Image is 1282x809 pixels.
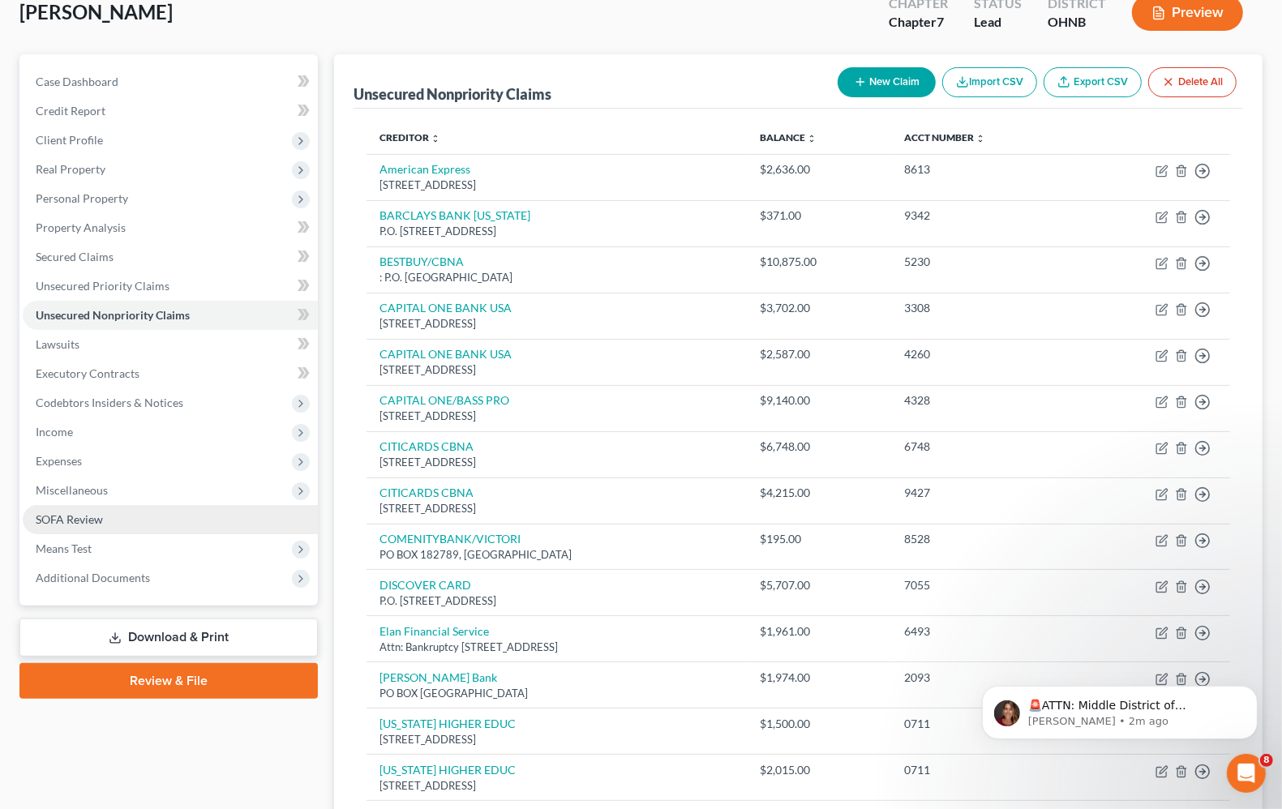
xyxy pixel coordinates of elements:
[942,67,1037,97] button: Import CSV
[958,652,1282,765] iframe: Intercom notifications message
[904,623,1065,640] div: 6493
[379,486,474,499] a: CITICARDS CBNA
[36,279,169,293] span: Unsecured Priority Claims
[904,254,1065,270] div: 5230
[23,359,318,388] a: Executory Contracts
[36,191,128,205] span: Personal Property
[23,67,318,96] a: Case Dashboard
[760,392,878,409] div: $9,140.00
[36,425,73,439] span: Income
[23,213,318,242] a: Property Analysis
[379,316,734,332] div: [STREET_ADDRESS]
[379,593,734,609] div: P.O. [STREET_ADDRESS]
[379,362,734,378] div: [STREET_ADDRESS]
[904,161,1065,178] div: 8613
[889,13,948,32] div: Chapter
[379,670,497,684] a: [PERSON_NAME] Bank
[760,346,878,362] div: $2,587.00
[904,300,1065,316] div: 3308
[379,162,470,176] a: American Express
[937,14,944,29] span: 7
[1227,754,1266,793] iframe: Intercom live chat
[379,547,734,563] div: PO BOX 182789, [GEOGRAPHIC_DATA]
[354,84,551,104] div: Unsecured Nonpriority Claims
[904,485,1065,501] div: 9427
[760,716,878,732] div: $1,500.00
[379,131,440,143] a: Creditor unfold_more
[36,483,108,497] span: Miscellaneous
[36,133,103,147] span: Client Profile
[760,577,878,593] div: $5,707.00
[760,670,878,686] div: $1,974.00
[974,13,1022,32] div: Lead
[379,208,530,222] a: BARCLAYS BANK [US_STATE]
[36,104,105,118] span: Credit Report
[904,439,1065,455] div: 6748
[23,96,318,126] a: Credit Report
[379,224,734,239] div: P.O. [STREET_ADDRESS]
[36,250,114,263] span: Secured Claims
[23,242,318,272] a: Secured Claims
[431,134,440,143] i: unfold_more
[904,346,1065,362] div: 4260
[760,485,878,501] div: $4,215.00
[36,162,105,176] span: Real Property
[23,330,318,359] a: Lawsuits
[379,270,734,285] div: : P.O. [GEOGRAPHIC_DATA]
[1148,67,1237,97] button: Delete All
[760,254,878,270] div: $10,875.00
[36,541,92,555] span: Means Test
[379,732,734,747] div: [STREET_ADDRESS]
[904,577,1065,593] div: 7055
[904,208,1065,224] div: 9342
[760,531,878,547] div: $195.00
[1260,754,1273,767] span: 8
[1048,13,1106,32] div: OHNB
[379,778,734,794] div: [STREET_ADDRESS]
[36,571,150,584] span: Additional Documents
[23,272,318,301] a: Unsecured Priority Claims
[23,301,318,330] a: Unsecured Nonpriority Claims
[379,455,734,470] div: [STREET_ADDRESS]
[904,392,1065,409] div: 4328
[23,505,318,534] a: SOFA Review
[760,623,878,640] div: $1,961.00
[36,396,183,409] span: Codebtors Insiders & Notices
[904,670,1065,686] div: 2093
[379,717,516,730] a: [US_STATE] HIGHER EDUC
[379,501,734,516] div: [STREET_ADDRESS]
[379,409,734,424] div: [STREET_ADDRESS]
[379,393,509,407] a: CAPITAL ONE/BASS PRO
[807,134,817,143] i: unfold_more
[36,366,139,380] span: Executory Contracts
[760,762,878,778] div: $2,015.00
[904,762,1065,778] div: 0711
[760,439,878,455] div: $6,748.00
[904,531,1065,547] div: 8528
[19,663,318,699] a: Review & File
[19,619,318,657] a: Download & Print
[760,131,817,143] a: Balance unfold_more
[379,624,489,638] a: Elan Financial Service
[904,716,1065,732] div: 0711
[379,439,474,453] a: CITICARDS CBNA
[36,308,190,322] span: Unsecured Nonpriority Claims
[36,220,126,234] span: Property Analysis
[760,208,878,224] div: $371.00
[379,763,516,777] a: [US_STATE] HIGHER EDUC
[36,75,118,88] span: Case Dashboard
[1044,67,1142,97] a: Export CSV
[379,578,471,592] a: DISCOVER CARD
[379,178,734,193] div: [STREET_ADDRESS]
[379,347,512,361] a: CAPITAL ONE BANK USA
[838,67,936,97] button: New Claim
[760,161,878,178] div: $2,636.00
[379,532,521,546] a: COMENITYBANK/VICTORI
[379,301,512,315] a: CAPITAL ONE BANK USA
[379,255,464,268] a: BESTBUY/CBNA
[36,337,79,351] span: Lawsuits
[379,686,734,701] div: PO BOX [GEOGRAPHIC_DATA]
